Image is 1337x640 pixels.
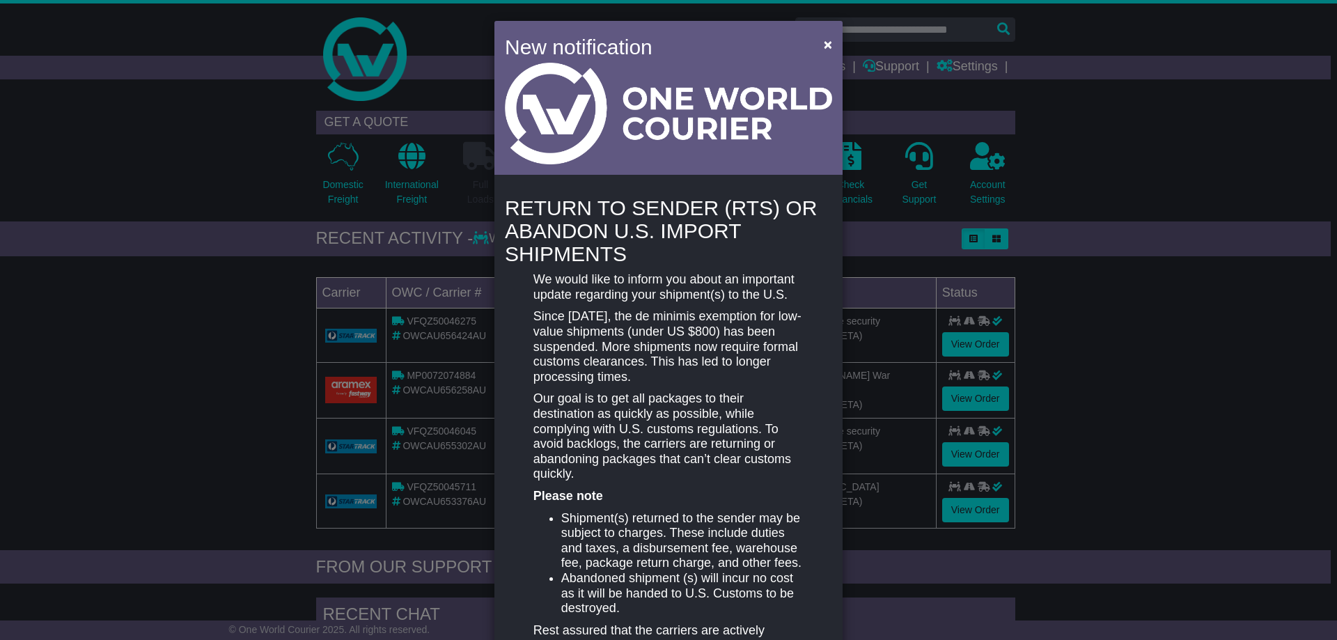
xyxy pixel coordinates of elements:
button: Close [817,30,839,58]
h4: RETURN TO SENDER (RTS) OR ABANDON U.S. IMPORT SHIPMENTS [505,196,832,265]
li: Abandoned shipment (s) will incur no cost as it will be handed to U.S. Customs to be destroyed. [561,571,804,616]
h4: New notification [505,31,804,63]
img: Light [505,63,832,164]
p: We would like to inform you about an important update regarding your shipment(s) to the U.S. [533,272,804,302]
span: × [824,36,832,52]
p: Since [DATE], the de minimis exemption for low-value shipments (under US $800) has been suspended... [533,309,804,384]
li: Shipment(s) returned to the sender may be subject to charges. These include duties and taxes, a d... [561,511,804,571]
strong: Please note [533,489,603,503]
p: Our goal is to get all packages to their destination as quickly as possible, while complying with... [533,391,804,482]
